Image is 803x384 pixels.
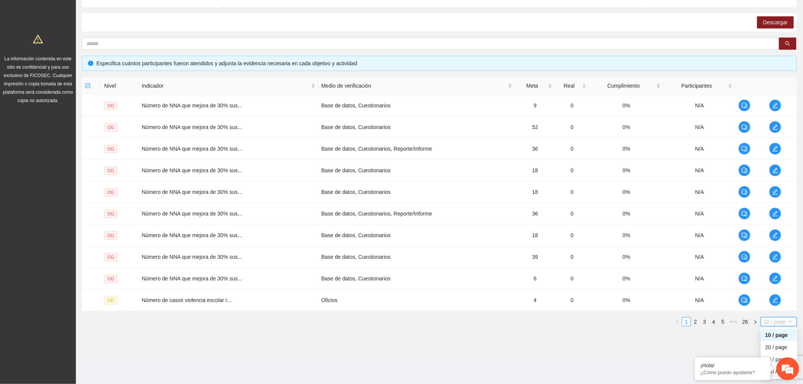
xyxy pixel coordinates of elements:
[710,318,718,326] a: 4
[142,146,242,152] span: Número de NNA que mejora de 30% sus...
[727,317,740,326] li: Next 5 Pages
[751,317,760,326] li: Next Page
[769,99,781,112] button: edit
[664,246,735,268] td: N/A
[142,275,242,282] span: Número de NNA que mejora de 30% sus...
[765,331,793,339] div: 10 / page
[770,232,781,238] span: edit
[738,272,751,285] button: comment
[691,318,700,326] a: 2
[667,82,727,90] span: Participantes
[761,353,797,365] div: 50 / page
[142,189,242,195] span: Número de NNA que mejora de 30% sus...
[738,229,751,241] button: comment
[770,297,781,303] span: edit
[589,116,664,138] td: 0%
[770,189,781,195] span: edit
[124,4,143,22] div: Minimizar ventana de chat en vivo
[738,99,751,112] button: comment
[765,355,793,364] div: 50 / page
[592,82,655,90] span: Cumplimiento
[769,164,781,176] button: edit
[515,138,555,160] td: 36
[740,318,751,326] a: 26
[515,225,555,246] td: 18
[673,317,682,326] li: Previous Page
[96,59,791,68] div: Especifica cuántos participantes fueron atendidos y adjunta la evidencia necesaria en cada objeti...
[701,318,709,326] a: 3
[751,317,760,326] button: right
[738,121,751,133] button: comment
[318,116,515,138] td: Base de datos, Cuestionarios
[318,138,515,160] td: Base de datos, Cuestionarios, Reporte/Informe
[769,251,781,263] button: edit
[318,160,515,181] td: Base de datos, Cuestionarios
[763,18,788,27] span: Descargar
[589,246,664,268] td: 0%
[33,34,43,44] span: warning
[682,317,691,326] li: 1
[664,203,735,225] td: N/A
[770,102,781,109] span: edit
[664,160,735,181] td: N/A
[664,181,735,203] td: N/A
[691,317,700,326] li: 2
[104,253,118,261] span: OG
[318,290,515,311] td: Oficios
[515,95,555,116] td: 9
[761,329,797,341] div: 10 / page
[555,268,589,290] td: 0
[761,317,797,326] div: Page Size
[142,82,310,90] span: Indicador
[555,138,589,160] td: 0
[664,116,735,138] td: N/A
[101,77,139,95] th: Nivel
[318,203,515,225] td: Base de datos, Cuestionarios, Reporte/Informe
[104,275,118,283] span: OG
[318,268,515,290] td: Base de datos, Cuestionarios
[4,207,145,234] textarea: Escriba su mensaje y pulse “Intro”
[515,181,555,203] td: 18
[318,77,515,95] th: Medio de verificación
[769,272,781,285] button: edit
[700,317,709,326] li: 3
[769,143,781,155] button: edit
[769,186,781,198] button: edit
[104,231,118,240] span: OG
[318,95,515,116] td: Base de datos, Cuestionarios
[142,254,242,260] span: Número de NNA que mejora de 30% sus...
[664,77,735,95] th: Participantes
[753,320,758,324] span: right
[589,268,664,290] td: 0%
[770,124,781,130] span: edit
[738,294,751,306] button: comment
[673,317,682,326] button: left
[555,246,589,268] td: 0
[39,39,128,49] div: Chatee con nosotros ahora
[44,101,105,178] span: Estamos en línea.
[104,145,118,153] span: OG
[104,123,118,132] span: OG
[765,343,793,351] div: 20 / page
[515,290,555,311] td: 4
[589,290,664,311] td: 0%
[555,181,589,203] td: 0
[589,77,664,95] th: Cumplimiento
[779,38,797,50] button: search
[515,160,555,181] td: 18
[142,232,242,238] span: Número de NNA que mejora de 30% sus...
[589,95,664,116] td: 0%
[719,318,727,326] a: 5
[555,203,589,225] td: 0
[682,318,691,326] a: 1
[769,229,781,241] button: edit
[701,362,765,368] div: ¡Hola!
[104,102,118,110] span: OG
[142,297,232,303] span: Número de casos violencia escolar r...
[764,318,794,326] span: 10 / page
[589,160,664,181] td: 0%
[740,317,751,326] li: 26
[555,95,589,116] td: 0
[589,225,664,246] td: 0%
